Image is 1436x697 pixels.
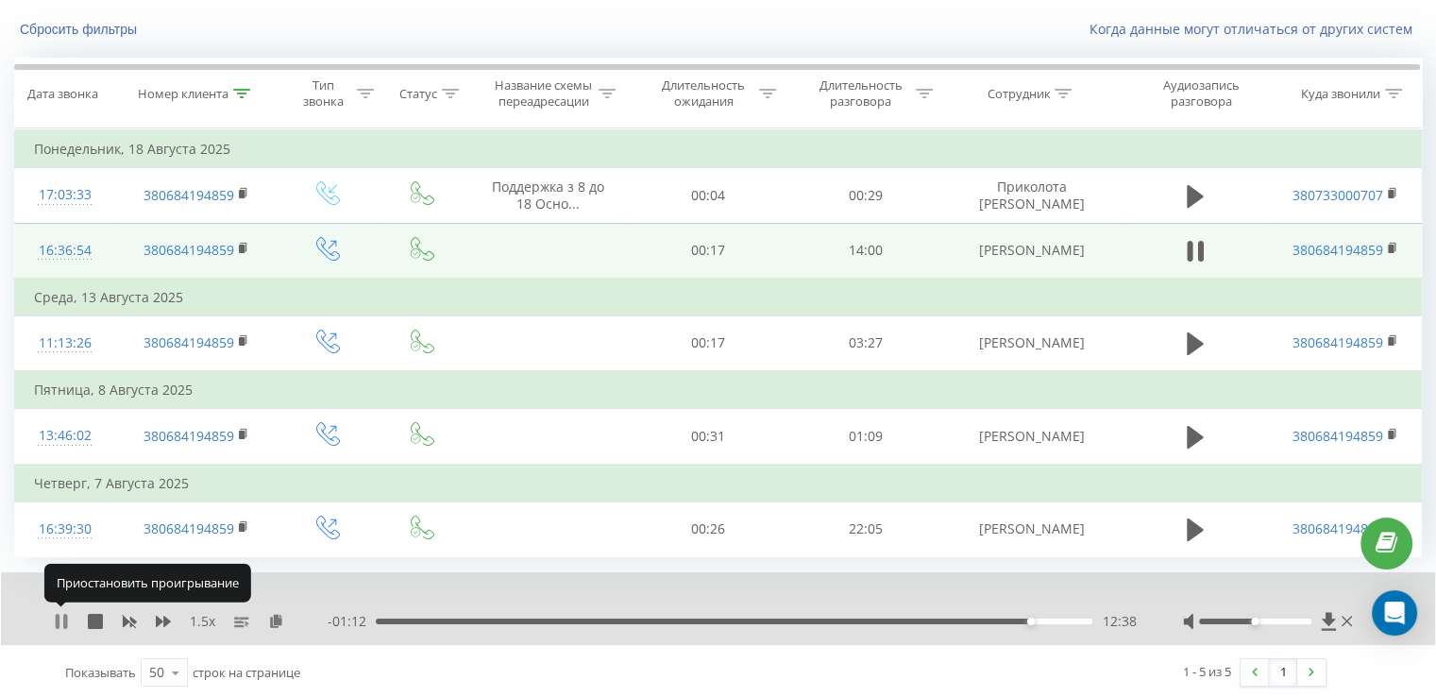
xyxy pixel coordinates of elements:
a: 380684194859 [1292,241,1383,259]
div: Accessibility label [1251,618,1259,625]
div: 16:36:54 [34,232,96,269]
div: Сотрудник [987,86,1050,102]
a: 380684194859 [144,186,234,204]
div: Дата звонка [27,86,98,102]
td: [PERSON_NAME] [944,223,1120,279]
td: 00:31 [630,409,786,465]
td: 00:29 [786,168,943,223]
div: 50 [149,663,164,682]
div: Куда звонили [1301,86,1380,102]
td: Понедельник, 18 Августа 2025 [15,130,1422,168]
td: 22:05 [786,501,943,556]
a: 380733000707 [1292,186,1383,204]
div: Open Intercom Messenger [1372,590,1417,636]
span: Показывать [65,664,136,681]
span: строк на странице [193,664,300,681]
a: 380684194859 [1292,427,1383,445]
td: 14:00 [786,223,943,279]
div: Длительность разговора [810,77,911,110]
div: 13:46:02 [34,417,96,454]
td: 00:17 [630,315,786,371]
span: Поддержка з 8 до 18 Осно... [492,178,604,212]
td: 00:17 [630,223,786,279]
div: Номер клиента [138,86,228,102]
td: Пятница, 8 Августа 2025 [15,371,1422,409]
div: Тип звонка [296,77,352,110]
a: 380684194859 [1292,333,1383,351]
button: Сбросить фильтры [14,21,146,38]
td: [PERSON_NAME] [944,315,1120,371]
td: [PERSON_NAME] [944,409,1120,465]
div: 17:03:33 [34,177,96,213]
a: 380684194859 [144,427,234,445]
div: Приостановить проигрывание [44,564,251,602]
a: 1 [1269,659,1297,686]
a: 380684194859 [144,333,234,351]
span: 12:38 [1102,612,1136,631]
td: 00:04 [630,168,786,223]
a: 380684194859 [144,519,234,537]
td: [PERSON_NAME] [944,501,1120,556]
td: Четверг, 7 Августа 2025 [15,465,1422,502]
span: 1.5 x [190,612,215,631]
td: 03:27 [786,315,943,371]
div: Аудиозапись разговора [1140,77,1262,110]
div: Статус [399,86,437,102]
div: Длительность ожидания [653,77,754,110]
a: 380684194859 [144,241,234,259]
div: 11:13:26 [34,325,96,362]
span: - 01:12 [328,612,376,631]
td: 01:09 [786,409,943,465]
td: 00:26 [630,501,786,556]
td: Среда, 13 Августа 2025 [15,279,1422,316]
div: 16:39:30 [34,511,96,548]
div: Название схемы переадресации [493,77,594,110]
a: 380684194859 [1292,519,1383,537]
div: Accessibility label [1027,618,1035,625]
a: Когда данные могут отличаться от других систем [1090,20,1422,38]
div: 1 - 5 из 5 [1183,662,1231,681]
td: Приколота [PERSON_NAME] [944,168,1120,223]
